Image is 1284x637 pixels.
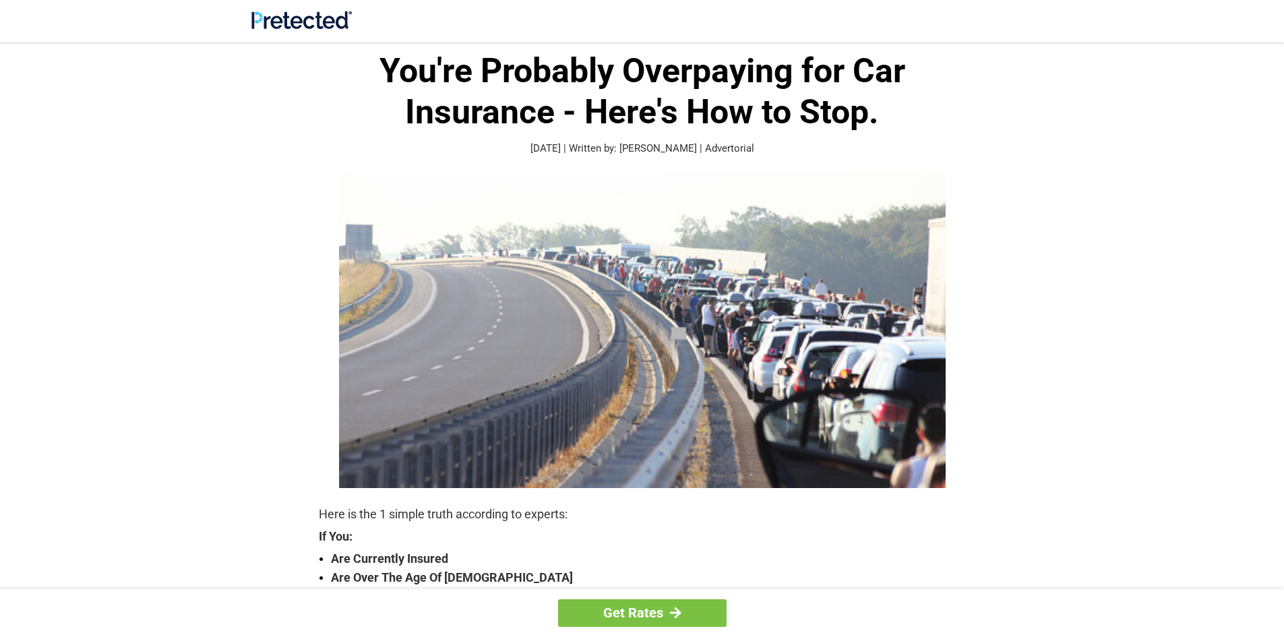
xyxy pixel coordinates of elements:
strong: If You: [319,530,966,543]
h1: You're Probably Overpaying for Car Insurance - Here's How to Stop. [319,51,966,133]
strong: Drive Less Than 50 Miles Per Day [331,587,966,606]
strong: Are Over The Age Of [DEMOGRAPHIC_DATA] [331,568,966,587]
p: Here is the 1 simple truth according to experts: [319,505,966,524]
img: Site Logo [251,11,352,29]
a: Get Rates [558,599,727,627]
p: [DATE] | Written by: [PERSON_NAME] | Advertorial [319,141,966,156]
strong: Are Currently Insured [331,549,966,568]
a: Site Logo [251,19,352,32]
